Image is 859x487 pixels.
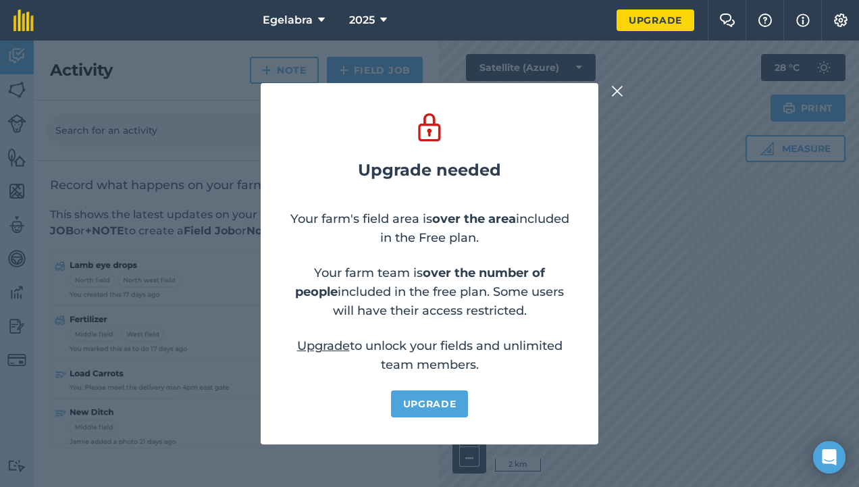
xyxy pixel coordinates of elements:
[358,161,501,180] h2: Upgrade needed
[391,390,469,417] a: Upgrade
[757,14,773,27] img: A question mark icon
[288,336,571,374] p: to unlock your fields and unlimited team members.
[432,211,516,226] strong: over the area
[349,12,375,28] span: 2025
[796,12,810,28] img: svg+xml;base64,PHN2ZyB4bWxucz0iaHR0cDovL3d3dy53My5vcmcvMjAwMC9zdmciIHdpZHRoPSIxNyIgaGVpZ2h0PSIxNy...
[288,209,571,247] p: Your farm's field area is included in the Free plan.
[14,9,34,31] img: fieldmargin Logo
[813,441,845,473] div: Open Intercom Messenger
[288,263,571,320] p: Your farm team is included in the free plan. Some users will have their access restricted.
[833,14,849,27] img: A cog icon
[719,14,735,27] img: Two speech bubbles overlapping with the left bubble in the forefront
[611,83,623,99] img: svg+xml;base64,PHN2ZyB4bWxucz0iaHR0cDovL3d3dy53My5vcmcvMjAwMC9zdmciIHdpZHRoPSIyMiIgaGVpZ2h0PSIzMC...
[617,9,694,31] a: Upgrade
[297,338,350,353] a: Upgrade
[263,12,313,28] span: Egelabra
